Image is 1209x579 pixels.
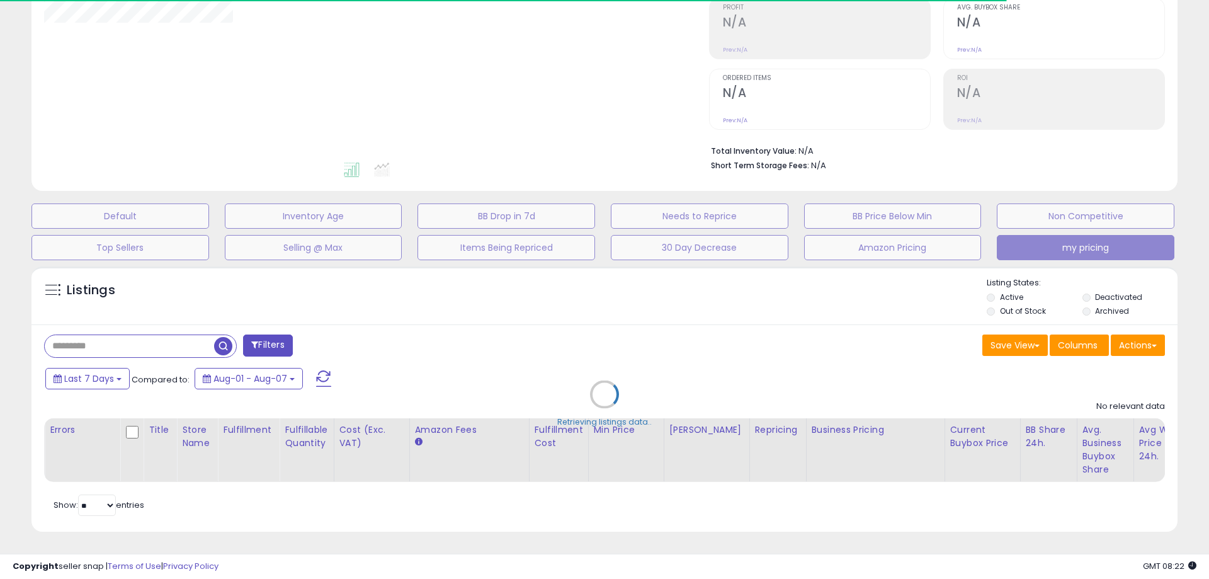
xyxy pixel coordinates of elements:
small: Prev: N/A [723,46,747,54]
button: Top Sellers [31,235,209,260]
button: Default [31,204,209,229]
div: seller snap | | [13,561,219,573]
span: Avg. Buybox Share [957,4,1164,11]
div: Retrieving listings data.. [557,416,652,428]
a: Privacy Policy [163,560,219,572]
button: my pricing [997,235,1174,260]
h2: N/A [957,15,1164,32]
button: Non Competitive [997,204,1174,229]
h2: N/A [957,86,1164,103]
span: N/A [811,159,826,171]
b: Short Term Storage Fees: [711,160,809,171]
small: Prev: N/A [957,46,982,54]
button: BB Price Below Min [804,204,982,229]
button: BB Drop in 7d [417,204,595,229]
button: Needs to Reprice [611,204,788,229]
button: Items Being Repriced [417,235,595,260]
b: Total Inventory Value: [711,146,797,156]
span: Ordered Items [723,75,930,82]
h2: N/A [723,15,930,32]
span: 2025-08-15 08:22 GMT [1143,560,1196,572]
h2: N/A [723,86,930,103]
li: N/A [711,142,1155,158]
small: Prev: N/A [723,117,747,124]
button: Selling @ Max [225,235,402,260]
button: Inventory Age [225,204,402,229]
span: ROI [957,75,1164,82]
button: Amazon Pricing [804,235,982,260]
button: 30 Day Decrease [611,235,788,260]
strong: Copyright [13,560,59,572]
a: Terms of Use [108,560,161,572]
small: Prev: N/A [957,117,982,124]
span: Profit [723,4,930,11]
